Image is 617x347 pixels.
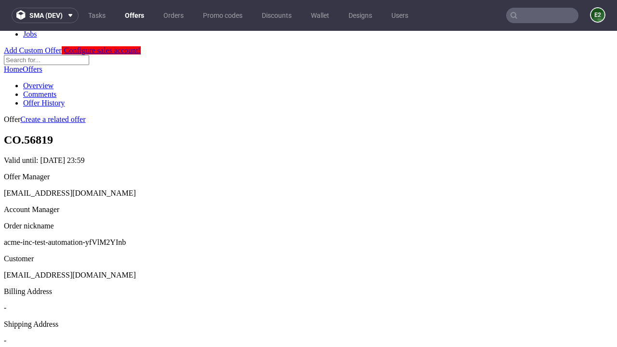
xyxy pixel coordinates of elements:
span: Configure sales account! [64,15,141,24]
a: Home [4,34,23,42]
div: Offer Manager [4,142,613,150]
a: Offers [119,8,150,23]
time: [DATE] 23:59 [40,125,85,133]
span: sma (dev) [29,12,63,19]
a: Overview [23,51,54,59]
input: Search for... [4,24,89,34]
span: - [4,273,6,281]
div: Order nickname [4,191,613,200]
a: Offers [23,34,42,42]
div: Billing Address [4,256,613,265]
div: Customer [4,224,613,232]
div: Offer [4,84,613,93]
figcaption: e2 [591,8,604,22]
a: Comments [23,59,56,67]
a: Configure sales account! [62,15,141,24]
p: Valid until: [4,125,613,134]
a: Users [386,8,414,23]
span: - [4,306,6,314]
p: acme-inc-test-automation-yfVlM2YInb [4,207,613,216]
a: Create a related offer [20,84,85,93]
div: Account Manager [4,174,613,183]
a: Orders [158,8,189,23]
a: Designs [343,8,378,23]
a: Discounts [256,8,297,23]
span: [EMAIL_ADDRESS][DOMAIN_NAME] [4,240,136,248]
div: [EMAIL_ADDRESS][DOMAIN_NAME] [4,158,613,167]
a: Offer History [23,68,65,76]
a: Wallet [305,8,335,23]
a: Add Custom Offer [4,15,62,24]
button: sma (dev) [12,8,79,23]
div: Shipping Address [4,289,613,298]
a: Promo codes [197,8,248,23]
h1: CO.56819 [4,103,613,116]
a: Tasks [82,8,111,23]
